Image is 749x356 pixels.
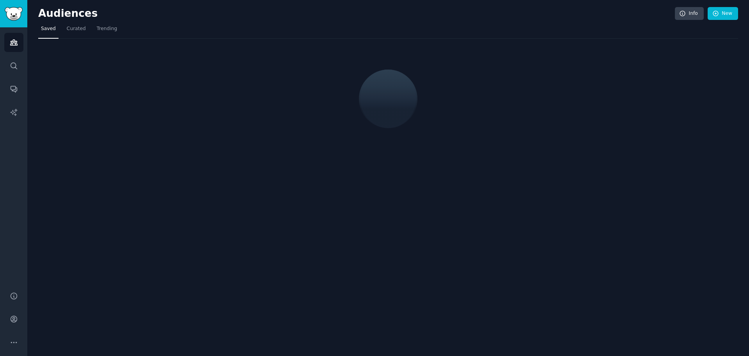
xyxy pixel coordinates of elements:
[41,25,56,32] span: Saved
[64,23,89,39] a: Curated
[97,25,117,32] span: Trending
[67,25,86,32] span: Curated
[5,7,23,21] img: GummySearch logo
[675,7,704,20] a: Info
[708,7,738,20] a: New
[38,23,59,39] a: Saved
[38,7,675,20] h2: Audiences
[94,23,120,39] a: Trending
